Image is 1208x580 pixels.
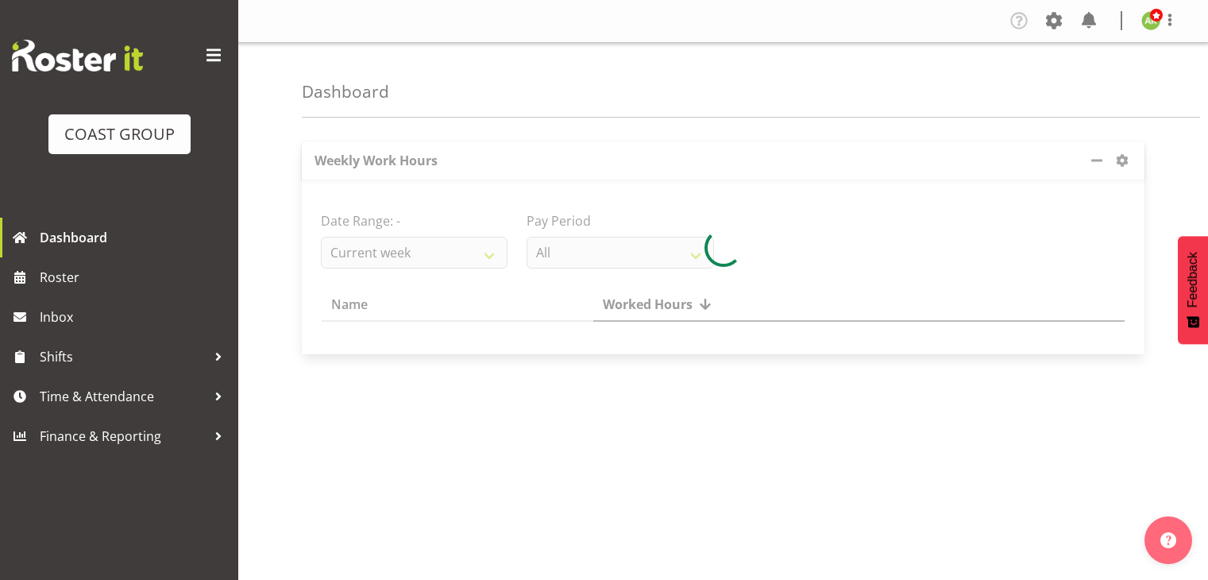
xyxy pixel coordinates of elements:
[40,424,206,448] span: Finance & Reporting
[40,305,230,329] span: Inbox
[40,345,206,369] span: Shifts
[1141,11,1160,30] img: angela-kerrigan9606.jpg
[12,40,143,72] img: Rosterit website logo
[1178,236,1208,344] button: Feedback - Show survey
[64,122,175,146] div: COAST GROUP
[1186,252,1200,307] span: Feedback
[40,265,230,289] span: Roster
[40,226,230,249] span: Dashboard
[40,385,206,408] span: Time & Attendance
[302,83,389,101] h4: Dashboard
[1160,532,1176,548] img: help-xxl-2.png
